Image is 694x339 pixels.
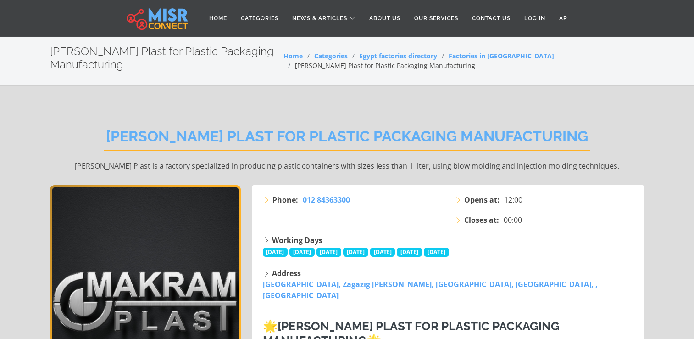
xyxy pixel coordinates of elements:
[552,10,574,27] a: AR
[397,248,422,257] span: [DATE]
[517,10,552,27] a: Log in
[362,10,407,27] a: About Us
[424,248,449,257] span: [DATE]
[407,10,465,27] a: Our Services
[370,248,395,257] span: [DATE]
[449,51,554,60] a: Factories in [GEOGRAPHIC_DATA]
[359,51,437,60] a: Egypt factories directory
[104,128,590,151] h2: [PERSON_NAME] Plast for Plastic Packaging Manufacturing
[202,10,234,27] a: Home
[464,194,500,205] strong: Opens at:
[285,10,362,27] a: News & Articles
[316,248,342,257] span: [DATE]
[263,279,598,300] a: [GEOGRAPHIC_DATA], Zagazig [PERSON_NAME], [GEOGRAPHIC_DATA], [GEOGRAPHIC_DATA], , [GEOGRAPHIC_DATA]
[504,215,522,226] span: 00:00
[127,7,188,30] img: main.misr_connect
[289,248,315,257] span: [DATE]
[292,14,347,23] span: News & Articles
[464,215,499,226] strong: Closes at:
[272,268,301,278] strong: Address
[303,194,350,205] a: 012 84363300
[465,10,517,27] a: Contact Us
[504,194,522,205] span: 12:00
[272,194,298,205] strong: Phone:
[314,51,348,60] a: Categories
[283,51,303,60] a: Home
[263,248,288,257] span: [DATE]
[272,235,322,245] strong: Working Days
[50,45,284,72] h2: [PERSON_NAME] Plast for Plastic Packaging Manufacturing
[234,10,285,27] a: Categories
[303,195,350,205] span: 012 84363300
[50,160,644,171] p: [PERSON_NAME] Plast is a factory specialized in producing plastic containers with sizes less than...
[283,61,475,70] li: [PERSON_NAME] Plast for Plastic Packaging Manufacturing
[343,248,368,257] span: [DATE]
